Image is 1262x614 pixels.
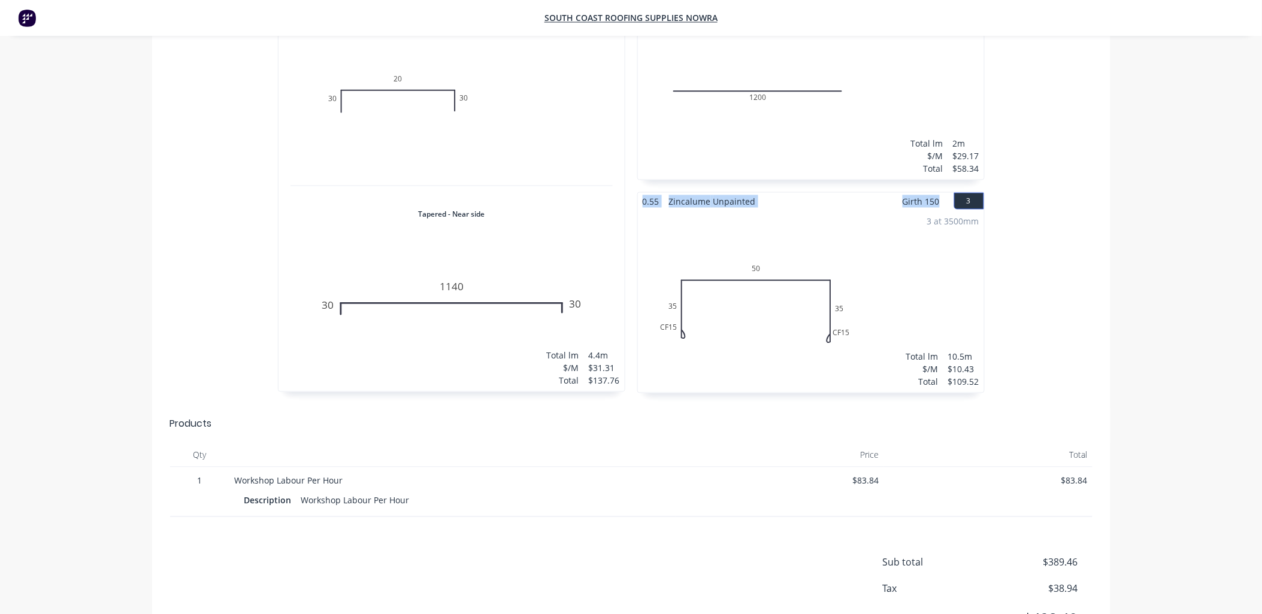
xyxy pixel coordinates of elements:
span: Tax [883,582,989,596]
div: $/M [906,363,939,375]
div: 2m [953,137,979,150]
div: 4.4m [589,349,620,361]
div: Total [884,443,1092,467]
div: Total lm [906,350,939,363]
div: $29.17 [953,150,979,162]
span: Girth 150 [903,193,940,210]
div: Total lm [547,349,579,361]
span: Workshop Labour Per Hour [235,475,343,487]
span: $83.84 [681,475,880,487]
span: $38.94 [989,582,1078,596]
a: South Coast Roofing Supplies Nowra [544,13,718,24]
div: Workshop Labour Per Hour [296,492,414,509]
div: $/M [547,361,579,374]
div: $/M [911,150,943,162]
span: $389.46 [989,555,1078,570]
span: Zincalume Unpainted [664,193,761,210]
span: Sub total [883,555,989,570]
div: Total [906,375,939,388]
div: Total [911,162,943,175]
div: 3 at 3500mm [927,215,979,227]
div: Total lm [911,137,943,150]
div: 10.5m [948,350,979,363]
div: $31.31 [589,361,620,374]
span: 1 [175,475,225,487]
span: 0.55 [638,193,664,210]
div: Description [244,492,296,509]
div: Total [547,374,579,387]
span: $83.84 [889,475,1088,487]
div: $58.34 [953,162,979,175]
div: 0CF153550CF15353 at 3500mmTotal lm$/MTotal10.5m$10.43$109.52 [638,210,984,393]
div: $109.52 [948,375,979,388]
div: Products [170,417,212,431]
div: Price [676,443,885,467]
img: Factory [18,9,36,27]
button: 3 [954,193,984,209]
div: Qty [170,443,230,467]
div: $10.43 [948,363,979,375]
div: $137.76 [589,374,620,387]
